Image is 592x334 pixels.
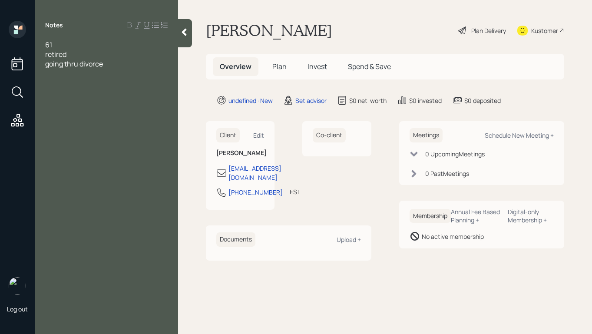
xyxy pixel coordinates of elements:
[253,131,264,139] div: Edit
[531,26,558,35] div: Kustomer
[308,62,327,71] span: Invest
[485,131,554,139] div: Schedule New Meeting +
[451,208,501,224] div: Annual Fee Based Planning +
[422,232,484,241] div: No active membership
[337,235,361,244] div: Upload +
[45,50,66,59] span: retired
[9,277,26,294] img: aleksandra-headshot.png
[220,62,251,71] span: Overview
[45,40,52,50] span: 61
[45,59,103,69] span: going thru divorce
[409,96,442,105] div: $0 invested
[295,96,327,105] div: Set advisor
[228,188,283,197] div: [PHONE_NUMBER]
[410,209,451,223] h6: Membership
[349,96,387,105] div: $0 net-worth
[272,62,287,71] span: Plan
[471,26,506,35] div: Plan Delivery
[216,128,240,142] h6: Client
[216,232,255,247] h6: Documents
[228,96,273,105] div: undefined · New
[425,149,485,159] div: 0 Upcoming Meeting s
[206,21,332,40] h1: [PERSON_NAME]
[290,187,301,196] div: EST
[464,96,501,105] div: $0 deposited
[7,305,28,313] div: Log out
[425,169,469,178] div: 0 Past Meeting s
[45,21,63,30] label: Notes
[313,128,346,142] h6: Co-client
[216,149,264,157] h6: [PERSON_NAME]
[228,164,281,182] div: [EMAIL_ADDRESS][DOMAIN_NAME]
[508,208,554,224] div: Digital-only Membership +
[348,62,391,71] span: Spend & Save
[410,128,443,142] h6: Meetings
